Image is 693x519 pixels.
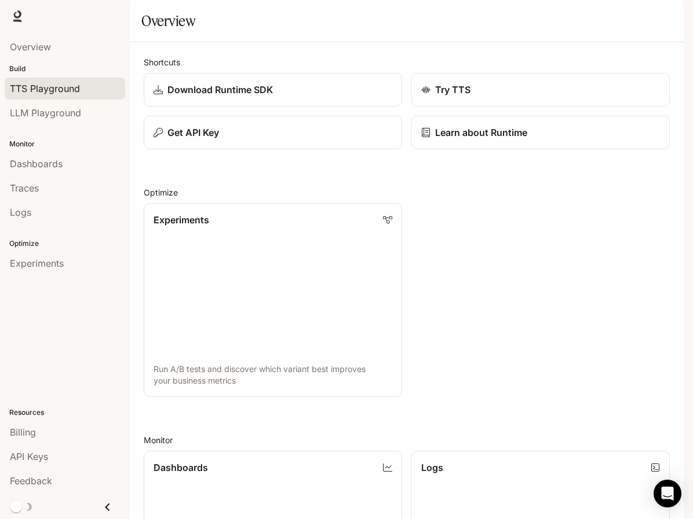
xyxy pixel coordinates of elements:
[421,461,443,474] p: Logs
[144,186,670,198] h2: Optimize
[144,56,670,68] h2: Shortcuts
[654,480,681,507] div: Open Intercom Messenger
[435,83,470,97] p: Try TTS
[144,203,402,397] a: ExperimentsRun A/B tests and discover which variant best improves your business metrics
[144,73,402,106] a: Download Runtime SDK
[411,116,670,149] a: Learn about Runtime
[167,126,219,139] p: Get API Key
[154,363,392,387] p: Run A/B tests and discover which variant best improves your business metrics
[411,73,670,106] a: Try TTS
[435,126,527,139] p: Learn about Runtime
[154,213,209,227] p: Experiments
[144,434,670,446] h2: Monitor
[144,116,402,149] button: Get API Key
[141,9,195,32] h1: Overview
[167,83,273,97] p: Download Runtime SDK
[154,461,208,474] p: Dashboards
